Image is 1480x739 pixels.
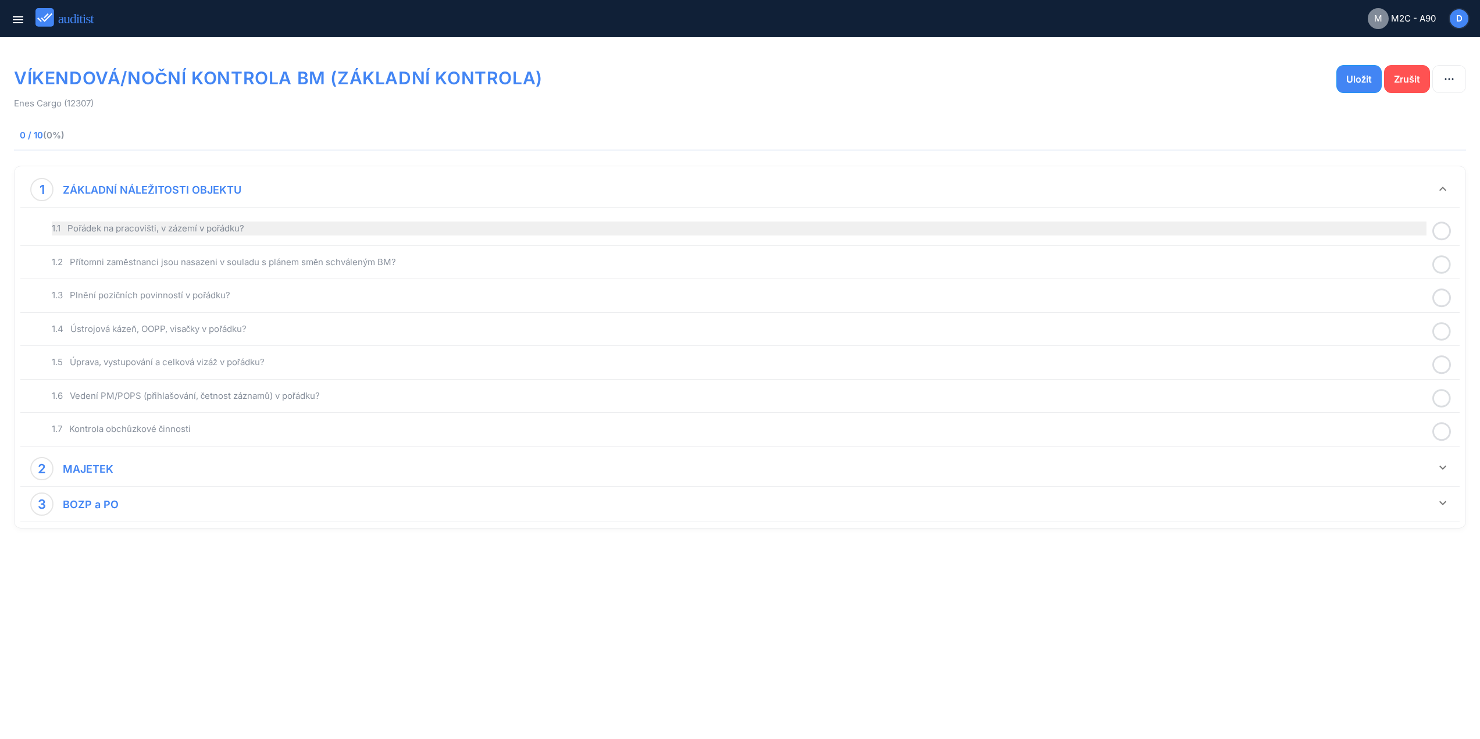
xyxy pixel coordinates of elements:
[1346,72,1372,86] div: Uložit
[1436,460,1450,474] i: keyboard_arrow_down
[38,459,46,478] div: 2
[52,255,1426,269] div: 1.2 Přítomni zaměstnanci jsou nasazeni v souladu s plánem směn schváleným BM?
[1436,496,1450,510] i: keyboard_arrow_down
[63,498,119,510] strong: BOZP a PO
[43,130,65,141] span: (0%)
[63,184,241,196] strong: ZÁKLADNÍ NÁLEŽITOSTI OBJEKTU
[52,389,1426,403] div: 1.6 Vedení PM/POPS (přihlašování, četnost záznamů) v pořádku?
[63,463,113,475] strong: MAJETEK
[35,8,105,27] img: auditist_logo_new.svg
[52,222,1426,235] div: 1.1 Pořádek na pracovišti, v zázemí v pořádku?
[1456,12,1463,26] span: D
[1336,65,1382,93] button: Uložit
[52,422,1426,436] div: 1.7 Kontrola obchůzkové činnosti
[1384,65,1430,93] button: Zrušit
[1436,182,1450,196] i: keyboard_arrow_down
[14,63,885,93] h1: VÍKENDOVÁ/NOČNÍ KONTROLA BM (ZÁKLADNÍ KONTROLA)
[1374,12,1382,26] span: M
[52,322,1426,336] div: 1.4 Ústrojová kázeň, OOPP, visačky v pořádku?
[14,98,1466,109] p: Enes Cargo (12307)
[1449,8,1470,29] button: D
[20,129,223,142] span: 0 / 10
[38,495,46,513] div: 3
[52,355,1426,369] div: 1.5 Úprava, vystupování a celková vizáž v pořádku?
[1391,12,1436,26] span: M2C - A90
[40,180,45,199] div: 1
[11,13,25,27] i: menu
[52,288,1426,302] div: 1.3 Plnění pozičních povinností v pořádku?
[1394,72,1420,86] div: Zrušit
